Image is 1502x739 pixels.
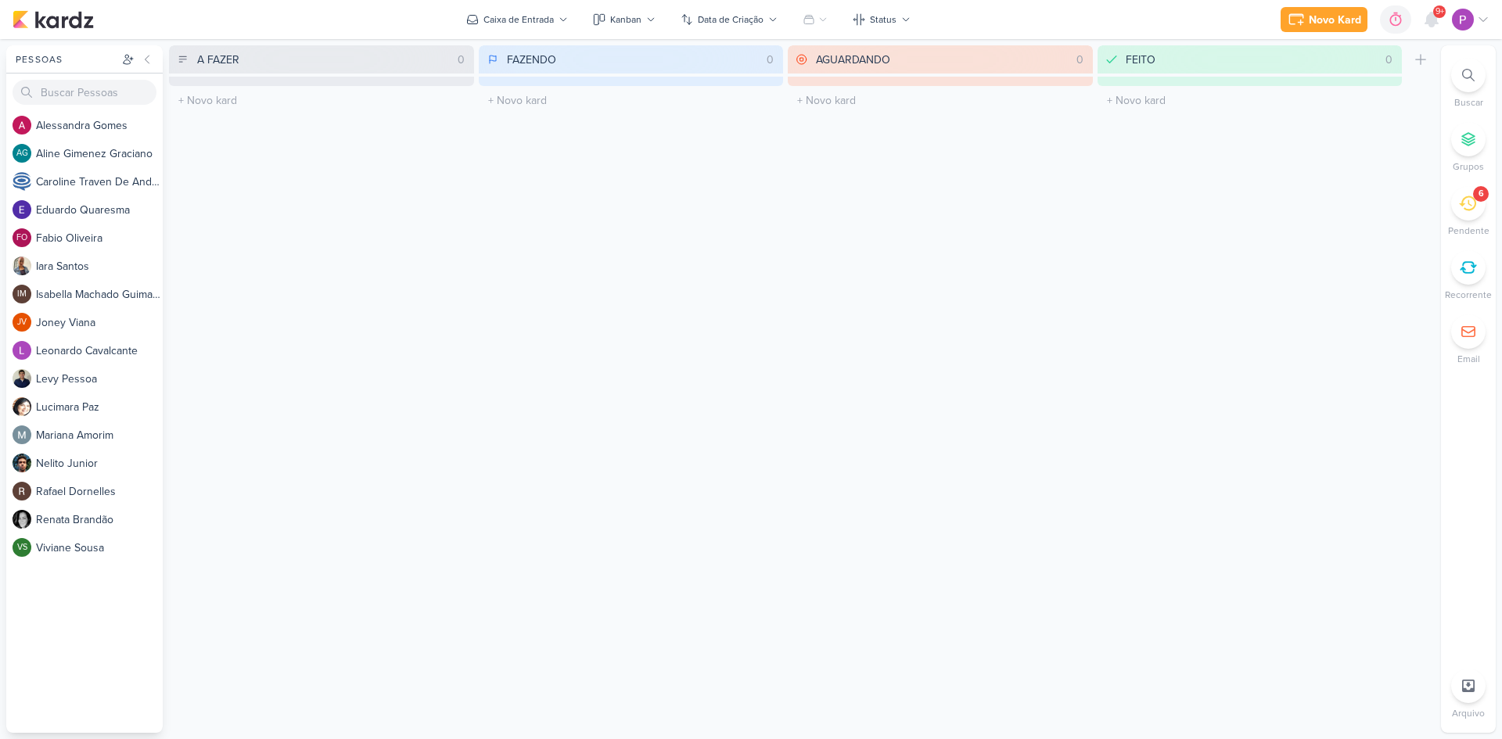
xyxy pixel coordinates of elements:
img: Nelito Junior [13,454,31,472]
p: AG [16,149,28,158]
p: IM [17,290,27,299]
div: I s a b e l l a M a c h a d o G u i m a r ã e s [36,286,163,303]
div: C a r o l i n e T r a v e n D e A n d r a d e [36,174,163,190]
img: Lucimara Paz [13,397,31,416]
div: A l e s s a n d r a G o m e s [36,117,163,134]
div: A l i n e G i m e n e z G r a c i a n o [36,145,163,162]
div: Isabella Machado Guimarães [13,285,31,303]
div: 0 [451,52,471,68]
div: F a b i o O l i v e i r a [36,230,163,246]
div: L e o n a r d o C a v a l c a n t e [36,343,163,359]
p: Pendente [1448,224,1489,238]
p: Arquivo [1452,706,1485,720]
img: Rafael Dornelles [13,482,31,500]
img: Eduardo Quaresma [13,200,31,219]
img: Caroline Traven De Andrade [13,172,31,191]
div: Joney Viana [13,313,31,332]
div: R e n a t a B r a n d ã o [36,511,163,528]
p: VS [17,543,27,552]
img: Levy Pessoa [13,369,31,388]
div: M a r i a n a A m o r i m [36,427,163,443]
div: E d u a r d o Q u a r e s m a [36,202,163,218]
div: L u c i m a r a P a z [36,399,163,415]
div: Fabio Oliveira [13,228,31,247]
p: Email [1457,352,1480,366]
img: Alessandra Gomes [13,116,31,135]
button: Novo Kard [1281,7,1367,32]
input: + Novo kard [791,89,1090,112]
p: FO [16,234,27,242]
img: kardz.app [13,10,94,29]
p: Recorrente [1445,288,1492,302]
span: 9+ [1436,5,1444,18]
input: + Novo kard [482,89,781,112]
p: Grupos [1453,160,1484,174]
img: Leonardo Cavalcante [13,341,31,360]
div: J o n e y V i a n a [36,314,163,331]
div: 0 [1379,52,1399,68]
input: + Novo kard [1101,89,1400,112]
p: JV [17,318,27,327]
img: Distribuição Time Estratégico [1452,9,1474,30]
li: Ctrl + F [1441,58,1496,109]
input: Buscar Pessoas [13,80,156,105]
div: Pessoas [13,52,119,66]
div: Aline Gimenez Graciano [13,144,31,163]
div: R a f a e l D o r n e l l e s [36,483,163,500]
input: + Novo kard [172,89,471,112]
div: 0 [1070,52,1090,68]
div: Viviane Sousa [13,538,31,557]
div: V i v i a n e S o u s a [36,540,163,556]
img: Mariana Amorim [13,425,31,444]
div: L e v y P e s s o a [36,371,163,387]
p: Buscar [1454,95,1483,109]
div: Novo Kard [1309,12,1361,28]
img: Iara Santos [13,256,31,275]
div: I a r a S a n t o s [36,258,163,274]
div: N e l i t o J u n i o r [36,455,163,472]
div: 6 [1479,188,1484,200]
div: 0 [760,52,780,68]
img: Renata Brandão [13,510,31,529]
